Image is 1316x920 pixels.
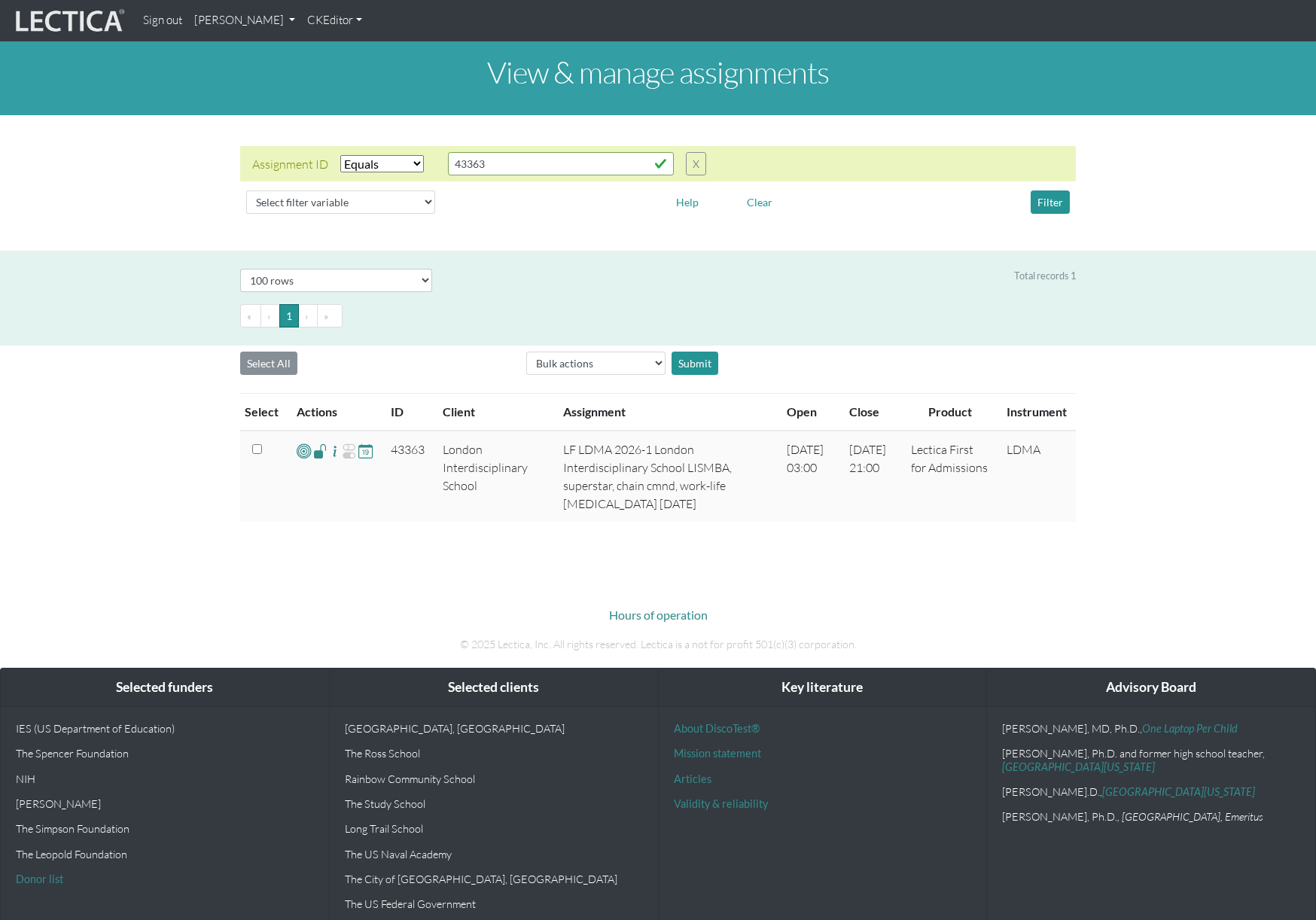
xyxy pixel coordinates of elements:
th: Product [902,394,998,431]
div: Advisory Board [987,669,1315,707]
p: The Leopold Foundation [16,848,314,861]
p: IES (US Department of Education) [16,722,314,735]
p: [PERSON_NAME].D., [1002,785,1300,798]
a: [PERSON_NAME] [188,6,301,35]
a: One Laptop Per Child [1142,722,1238,735]
th: Instrument [998,394,1076,431]
p: [GEOGRAPHIC_DATA], [GEOGRAPHIC_DATA] [345,722,643,735]
ul: Pagination [240,304,1076,327]
span: Update close date [358,442,373,459]
a: [GEOGRAPHIC_DATA][US_STATE] [1002,760,1155,773]
a: [GEOGRAPHIC_DATA][US_STATE] [1102,785,1255,798]
p: Rainbow Community School [345,772,643,785]
td: Lectica First for Admissions [902,431,998,522]
button: Select All [240,352,297,375]
th: Select [240,394,288,431]
button: Go to page 1 [279,304,299,327]
p: The US Federal Government [345,897,643,910]
th: Close [840,394,902,431]
span: Re-open Assignment [342,442,356,460]
button: Filter [1031,190,1070,214]
td: [DATE] 03:00 [778,431,839,522]
th: Open [778,394,839,431]
div: Selected funders [1,669,329,707]
a: Validity & reliability [674,797,768,810]
th: Client [434,394,554,431]
div: Assignment ID [252,155,328,173]
td: LF LDMA 2026-1 London Interdisciplinary School LISMBA, superstar, chain cmnd, work-life [MEDICAL_... [554,431,778,522]
p: Long Trail School [345,822,643,835]
th: ID [382,394,434,431]
p: [PERSON_NAME] [16,797,314,810]
td: LDMA [998,431,1076,522]
p: [PERSON_NAME], Ph.D. [1002,810,1300,823]
a: About DiscoTest® [674,722,760,735]
p: [PERSON_NAME], Ph.D. and former high school teacher, [1002,747,1300,773]
div: Submit [672,352,718,375]
th: Assignment [554,394,778,431]
button: X [686,152,706,175]
p: The Spencer Foundation [16,747,314,760]
td: 43363 [382,431,434,522]
a: Articles [674,772,711,785]
p: The Simpson Foundation [16,822,314,835]
span: Access List [313,442,327,459]
a: Hours of operation [609,608,708,622]
p: The Study School [345,797,643,810]
p: The City of [GEOGRAPHIC_DATA], [GEOGRAPHIC_DATA] [345,873,643,885]
p: © 2025 Lectica, Inc. All rights reserved. Lectica is a not for profit 501(c)(3) corporation. [240,636,1076,653]
a: Sign out [137,6,188,35]
a: Mission statement [674,747,761,760]
td: [DATE] 21:00 [840,431,902,522]
button: Clear [740,190,779,214]
p: The US Naval Academy [345,848,643,861]
div: Total records 1 [1014,269,1076,283]
div: Key literature [659,669,987,707]
img: lecticalive [12,7,125,35]
span: Add VCoLs [297,442,311,459]
span: Assignment Details [327,442,342,460]
div: Selected clients [330,669,658,707]
p: The Ross School [345,747,643,760]
td: London Interdisciplinary School [434,431,554,522]
em: , [GEOGRAPHIC_DATA], Emeritus [1117,810,1263,823]
a: Help [669,193,705,208]
button: Help [669,190,705,214]
p: NIH [16,772,314,785]
th: Actions [288,394,382,431]
a: Donor list [16,873,63,885]
p: [PERSON_NAME], MD, Ph.D., [1002,722,1300,735]
a: CKEditor [301,6,368,35]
